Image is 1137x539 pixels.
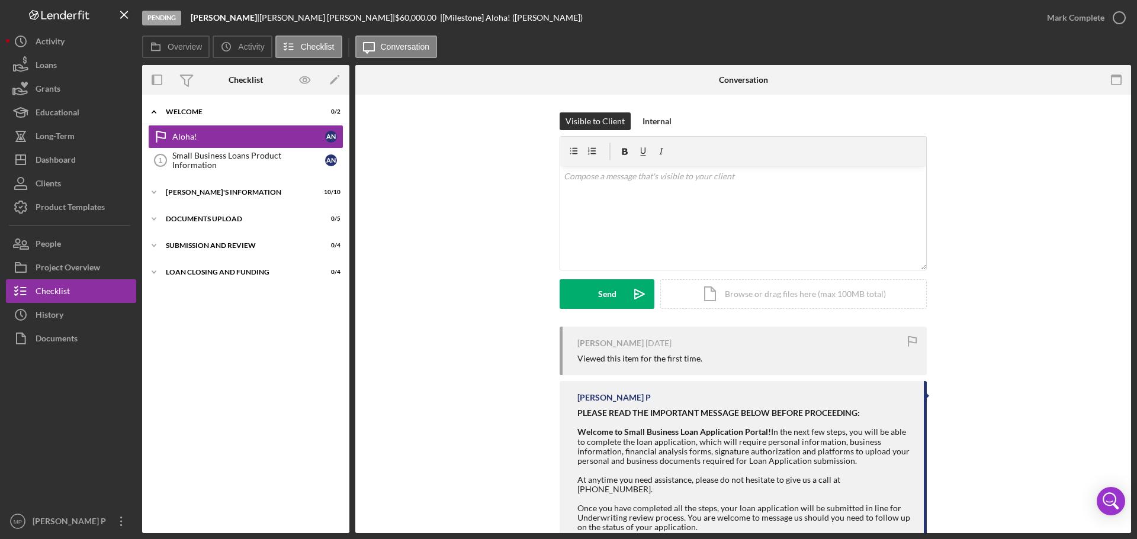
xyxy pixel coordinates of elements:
[229,75,263,85] div: Checklist
[166,215,311,222] div: DOCUMENTS UPLOAD
[577,393,651,402] div: [PERSON_NAME] P
[172,151,325,170] div: Small Business Loans Product Information
[577,504,912,532] div: Once you have completed all the steps, your loan application will be submitted in line for Underw...
[14,518,22,525] text: MP
[6,509,136,533] button: MP[PERSON_NAME] P
[166,269,311,276] div: LOAN CLOSING AND FUNDING
[577,427,912,465] div: In the next few steps, you will be able to complete the loan application, which will require pers...
[166,189,311,196] div: [PERSON_NAME]'S INFORMATION
[36,172,61,198] div: Clients
[148,149,343,172] a: 1Small Business Loans Product InformationAN
[36,101,79,127] div: Educational
[643,112,672,130] div: Internal
[6,327,136,350] button: Documents
[6,124,136,148] button: Long-Term
[213,35,272,58] button: Activity
[560,112,631,130] button: Visible to Client
[172,132,325,141] div: Aloha!
[577,338,644,348] div: [PERSON_NAME]
[168,42,202,51] label: Overview
[6,172,136,195] button: Clients
[36,256,100,282] div: Project Overview
[6,303,136,327] button: History
[36,232,61,259] div: People
[6,53,136,77] button: Loans
[36,124,75,151] div: Long-Term
[301,42,335,51] label: Checklist
[36,53,57,80] div: Loans
[166,108,311,115] div: WELCOME
[719,75,768,85] div: Conversation
[440,13,583,22] div: | [Milestone] Aloha! ([PERSON_NAME])
[560,279,654,309] button: Send
[577,475,912,494] div: At anytime you need assistance, please do not hesitate to give us a call at [PHONE_NUMBER].
[148,125,343,149] a: Aloha!AN
[381,42,430,51] label: Conversation
[6,101,136,124] button: Educational
[645,338,672,348] time: 2025-08-15 08:03
[325,131,337,143] div: A N
[142,11,181,25] div: Pending
[6,30,136,53] button: Activity
[319,215,341,222] div: 0 / 5
[355,35,438,58] button: Conversation
[36,279,70,306] div: Checklist
[142,35,210,58] button: Overview
[577,354,702,363] div: Viewed this item for the first time.
[6,148,136,172] button: Dashboard
[238,42,264,51] label: Activity
[191,13,259,22] div: |
[6,195,136,219] button: Product Templates
[598,279,616,309] div: Send
[36,327,78,353] div: Documents
[1097,487,1125,515] div: Open Intercom Messenger
[577,427,771,437] strong: Welcome to Small Business Loan Application Portal!
[6,279,136,303] button: Checklist
[1047,6,1104,30] div: Mark Complete
[1035,6,1131,30] button: Mark Complete
[6,232,136,256] button: People
[319,242,341,249] div: 0 / 4
[637,112,677,130] button: Internal
[166,242,311,249] div: SUBMISSION AND REVIEW
[36,148,76,175] div: Dashboard
[191,12,257,22] b: [PERSON_NAME]
[30,509,107,536] div: [PERSON_NAME] P
[36,195,105,222] div: Product Templates
[259,13,395,22] div: [PERSON_NAME] [PERSON_NAME] |
[6,256,136,279] button: Project Overview
[325,154,337,166] div: A N
[159,157,162,164] tspan: 1
[566,112,625,130] div: Visible to Client
[275,35,342,58] button: Checklist
[577,408,860,418] strong: PLEASE READ THE IMPORTANT MESSAGE BELOW BEFORE PROCEEDING:
[395,13,440,22] div: $60,000.00
[36,30,65,56] div: Activity
[319,189,341,196] div: 10 / 10
[319,108,341,115] div: 0 / 2
[36,303,63,330] div: History
[319,269,341,276] div: 0 / 4
[36,77,60,104] div: Grants
[6,77,136,101] button: Grants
